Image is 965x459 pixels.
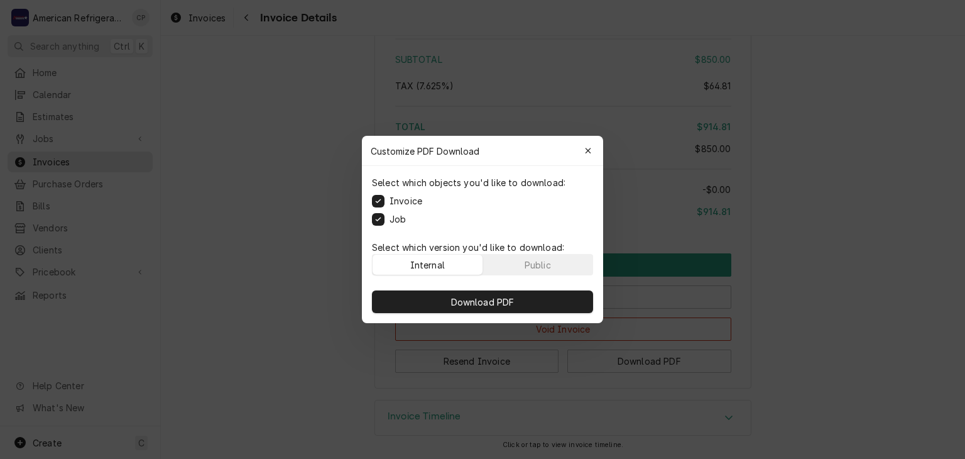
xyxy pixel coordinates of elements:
button: Download PDF [372,290,593,313]
p: Select which objects you'd like to download: [372,176,565,189]
div: Public [525,258,551,272]
div: Customize PDF Download [362,136,603,166]
label: Invoice [390,194,422,207]
span: Download PDF [449,296,517,309]
p: Select which version you'd like to download: [372,241,593,254]
div: Internal [410,258,445,272]
label: Job [390,213,406,226]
